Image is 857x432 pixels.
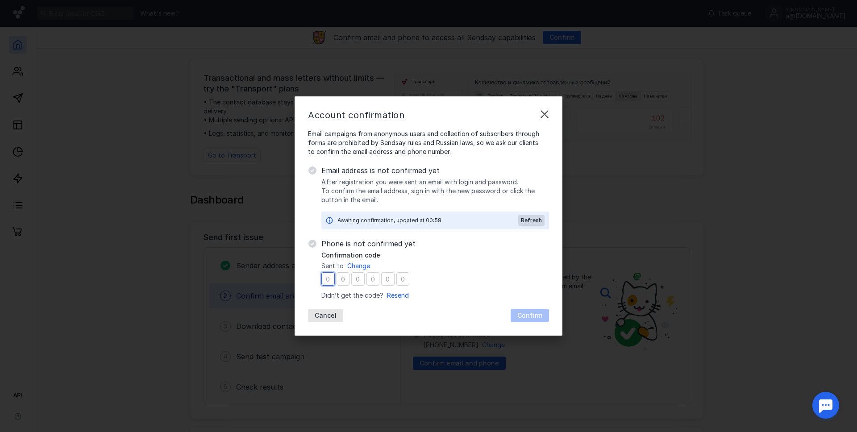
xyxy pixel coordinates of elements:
button: Change [347,262,370,270]
span: Refresh [521,217,542,224]
span: Resend [387,291,409,299]
span: Email campaigns from anonymous users and collection of subscribers through forms are prohibited b... [308,129,549,156]
span: Phone is not confirmed yet [321,238,549,249]
input: 0 [351,272,365,286]
input: 0 [366,272,380,286]
span: Email address is not confirmed yet [321,165,549,176]
input: 0 [381,272,395,286]
span: Change [347,262,370,270]
button: Resend [387,291,409,300]
input: 0 [337,272,350,286]
input: 0 [321,272,335,286]
input: 0 [396,272,410,286]
span: Cancel [315,312,337,320]
button: Refresh [518,215,545,226]
span: Sent to [321,262,344,270]
span: Confirmation code [321,251,380,260]
div: Awaiting confirmation, updated at 00:58 [337,216,518,225]
span: Didn’t get the code? [321,291,383,300]
button: Cancel [308,309,343,322]
span: After registration you were sent an email with login and password. To confirm the email address, ... [321,178,549,204]
span: Account confirmation [308,110,404,120]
